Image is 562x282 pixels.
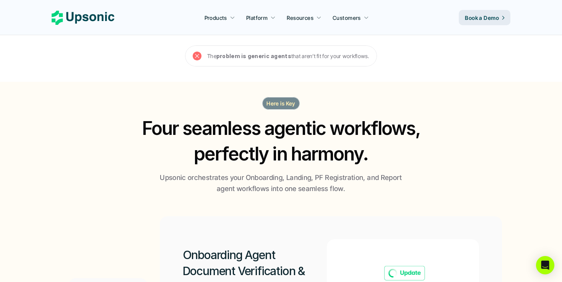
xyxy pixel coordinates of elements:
[536,256,554,274] div: Open Intercom Messenger
[333,14,361,22] p: Customers
[287,14,313,22] p: Resources
[216,53,291,59] strong: problem is generic agents
[134,115,428,167] h2: Four seamless agentic workflows, perfectly in harmony.
[205,14,227,22] p: Products
[157,172,405,194] p: Upsonic orchestrates your Onboarding, Landing, PF Registration, and Report agent workflows into o...
[246,14,268,22] p: Platform
[207,51,369,61] p: The that aren’t fit for your workflows.
[266,99,296,107] p: Here is Key
[459,10,510,25] a: Book a Demo
[465,14,499,22] p: Book a Demo
[200,11,240,24] a: Products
